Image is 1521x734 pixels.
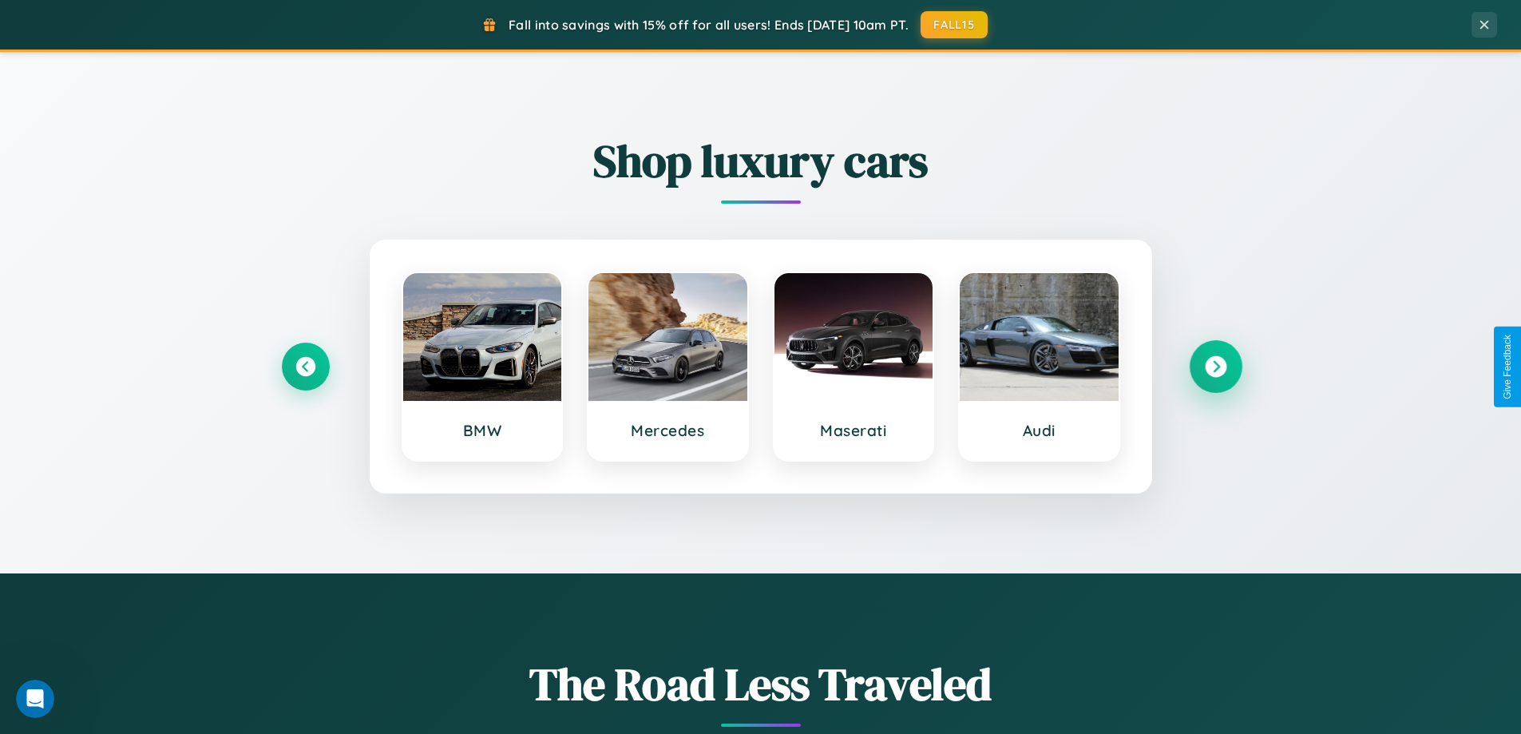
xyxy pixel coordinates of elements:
[16,680,54,718] iframe: Intercom live chat
[419,421,546,440] h3: BMW
[282,130,1240,192] h2: Shop luxury cars
[976,421,1103,440] h3: Audi
[604,421,731,440] h3: Mercedes
[509,17,909,33] span: Fall into savings with 15% off for all users! Ends [DATE] 10am PT.
[282,653,1240,715] h1: The Road Less Traveled
[1502,335,1513,399] div: Give Feedback
[790,421,917,440] h3: Maserati
[921,11,988,38] button: FALL15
